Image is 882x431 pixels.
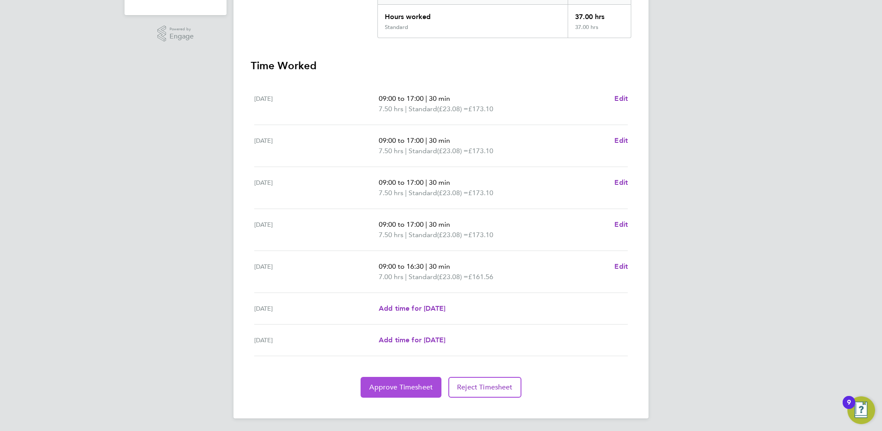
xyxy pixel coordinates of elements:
[409,146,437,156] span: Standard
[254,219,379,240] div: [DATE]
[437,273,468,281] span: (£23.08) =
[429,220,450,228] span: 30 min
[437,105,468,113] span: (£23.08) =
[614,178,628,187] span: Edit
[614,93,628,104] a: Edit
[425,136,427,145] span: |
[847,402,851,414] div: 9
[385,24,408,31] div: Standard
[369,383,433,392] span: Approve Timesheet
[437,231,468,239] span: (£23.08) =
[429,178,450,187] span: 30 min
[468,147,493,155] span: £173.10
[254,135,379,156] div: [DATE]
[429,94,450,103] span: 30 min
[568,5,631,24] div: 37.00 hrs
[405,105,407,113] span: |
[437,147,468,155] span: (£23.08) =
[468,231,493,239] span: £173.10
[157,26,194,42] a: Powered byEngage
[379,147,403,155] span: 7.50 hrs
[405,273,407,281] span: |
[468,273,493,281] span: £161.56
[379,94,424,103] span: 09:00 to 17:00
[379,262,424,270] span: 09:00 to 16:30
[614,261,628,272] a: Edit
[254,335,379,345] div: [DATE]
[614,135,628,146] a: Edit
[614,177,628,188] a: Edit
[425,220,427,228] span: |
[379,304,445,312] span: Add time for [DATE]
[405,147,407,155] span: |
[847,396,875,424] button: Open Resource Center, 9 new notifications
[379,189,403,197] span: 7.50 hrs
[614,136,628,145] span: Edit
[254,303,379,314] div: [DATE]
[437,189,468,197] span: (£23.08) =
[614,220,628,228] span: Edit
[251,59,631,73] h3: Time Worked
[409,188,437,198] span: Standard
[409,104,437,114] span: Standard
[379,178,424,187] span: 09:00 to 17:00
[429,262,450,270] span: 30 min
[457,383,513,392] span: Reject Timesheet
[614,219,628,230] a: Edit
[379,335,445,345] a: Add time for [DATE]
[409,230,437,240] span: Standard
[379,303,445,314] a: Add time for [DATE]
[361,377,441,398] button: Approve Timesheet
[254,261,379,282] div: [DATE]
[379,231,403,239] span: 7.50 hrs
[169,33,194,40] span: Engage
[425,178,427,187] span: |
[425,94,427,103] span: |
[448,377,521,398] button: Reject Timesheet
[379,336,445,344] span: Add time for [DATE]
[379,220,424,228] span: 09:00 to 17:00
[379,136,424,145] span: 09:00 to 17:00
[614,262,628,270] span: Edit
[254,177,379,198] div: [DATE]
[405,231,407,239] span: |
[379,105,403,113] span: 7.50 hrs
[468,105,493,113] span: £173.10
[409,272,437,282] span: Standard
[378,5,568,24] div: Hours worked
[254,93,379,114] div: [DATE]
[169,26,194,33] span: Powered by
[614,94,628,103] span: Edit
[425,262,427,270] span: |
[468,189,493,197] span: £173.10
[405,189,407,197] span: |
[429,136,450,145] span: 30 min
[568,24,631,38] div: 37.00 hrs
[379,273,403,281] span: 7.00 hrs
